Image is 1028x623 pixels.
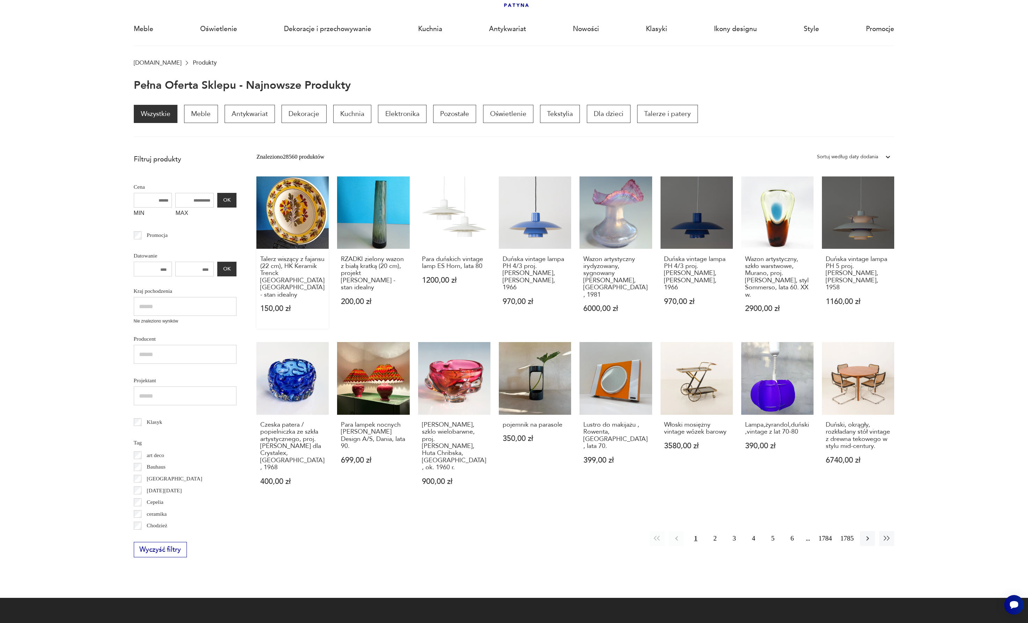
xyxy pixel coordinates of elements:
a: Talerze i patery [637,105,698,123]
p: [DATE][DATE] [147,486,182,495]
h3: Lustro do makijażu , Rowenta, [GEOGRAPHIC_DATA], lata 70. [583,421,648,450]
iframe: Smartsupp widget button [1004,595,1024,615]
a: Meble [134,13,153,45]
p: 1160,00 zł [826,298,891,305]
p: Datowanie [134,251,236,260]
p: Bauhaus [147,462,166,471]
button: 5 [765,531,780,546]
a: Oświetlenie [200,13,237,45]
h3: [PERSON_NAME], szklo wielobarwne, proj. [PERSON_NAME], Huta Chribska, [GEOGRAPHIC_DATA], ok. 1960 r. [422,421,487,471]
h3: Talerz wiszący z fajansu (22 cm), HK Keramik Trenck [GEOGRAPHIC_DATA] [GEOGRAPHIC_DATA] - stan id... [260,256,325,298]
button: 1785 [838,531,856,546]
a: Duńska vintage lampa PH 4/3 proj. Poul Henningsen, Louis Poulsen, 1966Duńska vintage lampa PH 4/3... [661,176,733,329]
p: 350,00 zł [503,435,568,442]
p: [GEOGRAPHIC_DATA] [147,474,202,483]
a: pojemnik na parasolepojemnik na parasole350,00 zł [499,342,571,501]
a: Antykwariat [489,13,526,45]
h3: Duńska vintage lampa PH 4/3 proj. [PERSON_NAME], [PERSON_NAME], 1966 [503,256,568,291]
p: 6740,00 zł [826,457,891,464]
p: 6000,00 zł [583,305,648,312]
a: Dekoracje [282,105,326,123]
p: 970,00 zł [664,298,729,305]
h3: pojemnik na parasole [503,421,568,428]
label: MAX [175,208,214,221]
button: 1784 [816,531,834,546]
a: [DOMAIN_NAME] [134,59,181,66]
p: Klasyk [147,418,162,427]
a: Duńska vintage lampa PH 4/3 proj. Poul Henningsen, Louis Poulsen, 1966Duńska vintage lampa PH 4/3... [499,176,571,329]
h3: Para duńskich vintage lamp ES Horn, lata 80 [422,256,487,270]
p: Produkty [193,59,217,66]
a: Oświetlenie [483,105,533,123]
p: Dla dzieci [587,105,630,123]
p: 970,00 zł [503,298,568,305]
a: Duński, okrągły, rozkładany stół vintage z drewna tekowego w stylu mid-century.Duński, okrągły, r... [822,342,894,501]
a: Pozostałe [433,105,476,123]
a: RZADKI zielony wazon z białą kratką (20 cm), projekt Herbert Kny - stan idealnyRZADKI zielony waz... [337,176,409,329]
a: Wszystkie [134,105,177,123]
p: Tag [134,438,236,447]
a: Kuchnia [333,105,371,123]
a: Lampa,żyrandol,duński,vintage z lat 70-80Lampa,żyrandol,duński,vintage z lat 70-80390,00 zł [741,342,814,501]
p: 1200,00 zł [422,277,487,284]
a: Wazon artystyczny, szkło warstwowe, Murano, proj. Flavio Poli, styl Sommerso, lata 60. XX w.Wazon... [741,176,814,329]
a: Tekstylia [540,105,580,123]
a: Promocje [866,13,894,45]
p: 399,00 zł [583,457,648,464]
p: 390,00 zł [745,442,810,450]
p: 150,00 zł [260,305,325,312]
p: Cena [134,182,236,191]
a: Nowości [573,13,599,45]
button: Wyczyść filtry [134,542,187,557]
a: Lustro do makijażu , Rowenta, Niemcy, lata 70.Lustro do makijażu , Rowenta, [GEOGRAPHIC_DATA], la... [579,342,652,501]
p: 900,00 zł [422,478,487,485]
h3: Czeska patera / popielniczka ze szkła artystycznego, proj. [PERSON_NAME] dla Crystalex, [GEOGRAPH... [260,421,325,471]
h3: Duńska vintage lampa PH 4/3 proj. [PERSON_NAME], [PERSON_NAME], 1966 [664,256,729,291]
button: 1 [688,531,703,546]
p: Cepelia [147,498,163,507]
a: Style [804,13,819,45]
p: Projektant [134,376,236,385]
button: OK [217,262,236,276]
p: 200,00 zł [341,298,406,305]
a: Ikony designu [714,13,757,45]
a: Kuchnia [418,13,442,45]
p: Kraj pochodzenia [134,287,236,296]
a: Meble [184,105,218,123]
div: Znaleziono 28560 produktów [256,152,324,161]
a: Duńska vintage lampa PH 5 proj. Poul Henningsen, Louis Poulsen, 1958Duńska vintage lampa PH 5 pro... [822,176,894,329]
h3: Włoski mosiężny vintage wózek barowy [664,421,729,436]
p: Promocja [147,231,168,240]
p: 2900,00 zł [745,305,810,312]
h3: Lampa,żyrandol,duński,vintage z lat 70-80 [745,421,810,436]
p: 3580,00 zł [664,442,729,450]
a: Antykwariat [225,105,275,123]
p: Producent [134,334,236,343]
button: 3 [727,531,742,546]
h3: Wazon artystyczny, szkło warstwowe, Murano, proj. [PERSON_NAME], styl Sommerso, lata 60. XX w. [745,256,810,298]
button: 4 [746,531,761,546]
p: art deco [147,451,164,460]
p: ceramika [147,509,167,519]
label: MIN [134,208,172,221]
h3: Duński, okrągły, rozkładany stół vintage z drewna tekowego w stylu mid-century. [826,421,891,450]
button: 6 [785,531,800,546]
a: Patera kwiatowa, szklo wielobarwne, proj. Josef Hospodka, Huta Chribska, Czechosłowacja, ok. 1960... [418,342,490,501]
h1: Pełna oferta sklepu - najnowsze produkty [134,80,351,92]
a: Elektronika [378,105,426,123]
h3: Para lampek nocnych [PERSON_NAME] Design A/S, Dania, lata 90. [341,421,406,450]
a: Para lampek nocnych Lene Bierre Design A/S, Dania, lata 90.Para lampek nocnych [PERSON_NAME] Desi... [337,342,409,501]
a: Talerz wiszący z fajansu (22 cm), HK Keramik Trenck Kellinghusen Germany - stan idealnyTalerz wis... [256,176,329,329]
p: Filtruj produkty [134,155,236,164]
p: Ćmielów [147,533,167,542]
a: Wazon artystyczny irydyzowany, sygnowany Erwin Eisch, Niemcy, 1981Wazon artystyczny irydyzowany, ... [579,176,652,329]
